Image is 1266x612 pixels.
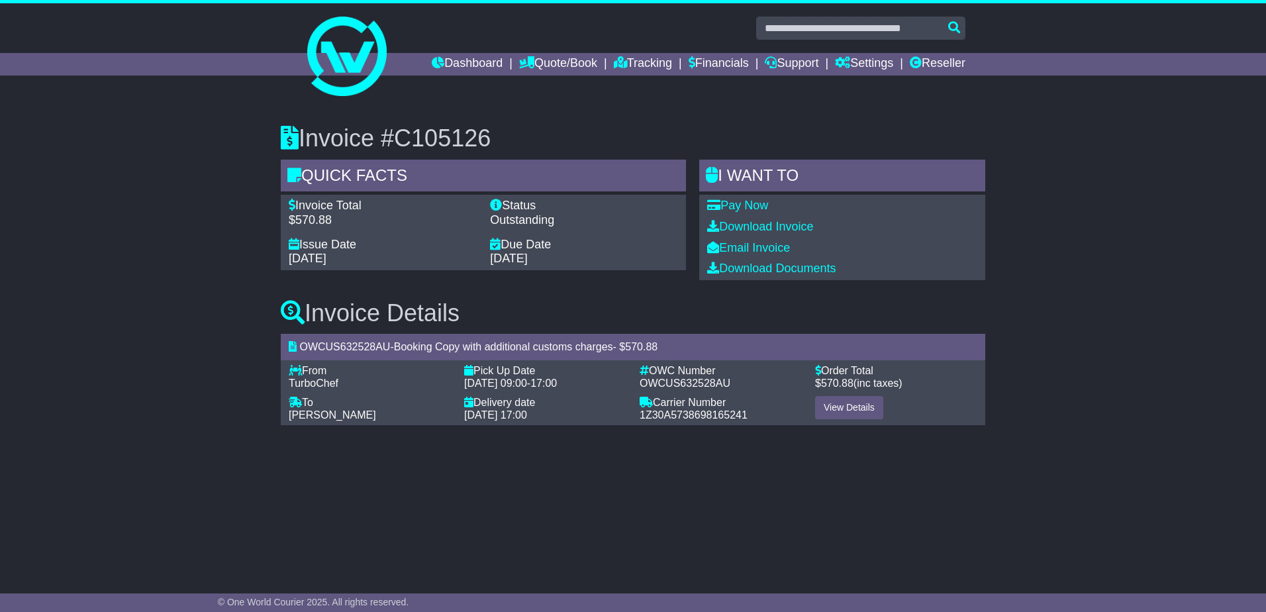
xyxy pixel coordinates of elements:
div: Due Date [490,238,678,252]
a: Financials [689,53,749,76]
h3: Invoice Details [281,300,985,327]
div: I WANT to [699,160,985,195]
a: Email Invoice [707,241,790,254]
div: Outstanding [490,213,678,228]
span: 1Z30A5738698165241 [640,409,748,421]
div: Status [490,199,678,213]
span: Booking Copy with additional customs charges [394,341,613,352]
div: [DATE] [289,252,477,266]
a: Quote/Book [519,53,597,76]
span: TurboChef [289,378,338,389]
div: Order Total [815,364,977,377]
a: Pay Now [707,199,768,212]
span: 570.88 [625,341,657,352]
div: OWC Number [640,364,802,377]
div: $570.88 [289,213,477,228]
a: Download Documents [707,262,836,275]
div: To [289,396,451,409]
div: Quick Facts [281,160,686,195]
a: View Details [815,396,883,419]
span: OWCUS632528AU [640,378,730,389]
a: Tracking [614,53,672,76]
div: - - $ [281,334,985,360]
div: Invoice Total [289,199,477,213]
div: $ (inc taxes) [815,377,977,389]
span: OWCUS632528AU [299,341,390,352]
span: [PERSON_NAME] [289,409,376,421]
div: Delivery date [464,396,626,409]
span: [DATE] 17:00 [464,409,527,421]
div: Issue Date [289,238,477,252]
div: From [289,364,451,377]
div: [DATE] [490,252,678,266]
div: Carrier Number [640,396,802,409]
a: Settings [835,53,893,76]
span: [DATE] 09:00 [464,378,527,389]
a: Support [765,53,818,76]
div: Pick Up Date [464,364,626,377]
span: 570.88 [821,378,853,389]
a: Download Invoice [707,220,813,233]
h3: Invoice #C105126 [281,125,985,152]
span: © One World Courier 2025. All rights reserved. [218,597,409,607]
a: Dashboard [432,53,503,76]
a: Reseller [910,53,965,76]
div: - [464,377,626,389]
span: 17:00 [530,378,557,389]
